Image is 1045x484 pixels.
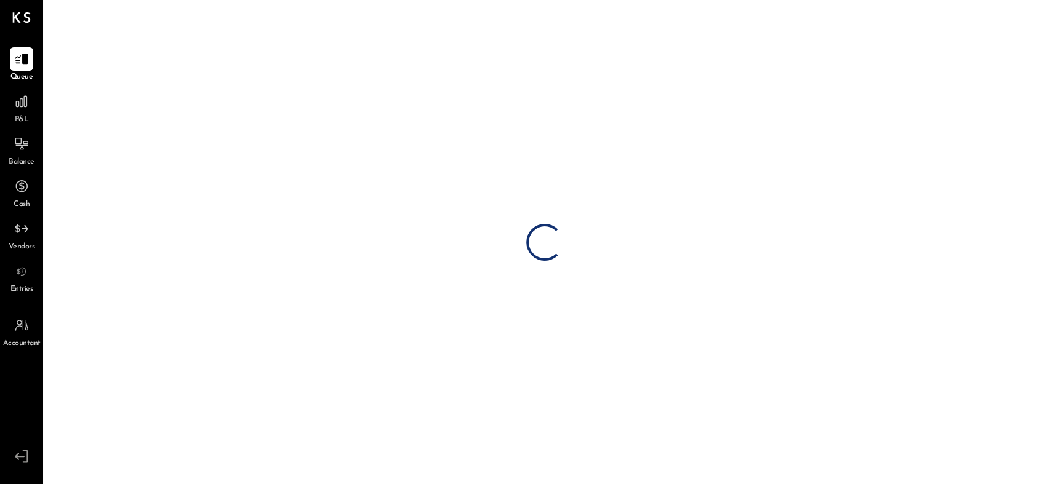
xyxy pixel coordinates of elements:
[1,217,42,253] a: Vendors
[10,72,33,83] span: Queue
[14,199,30,210] span: Cash
[15,114,29,125] span: P&L
[1,175,42,210] a: Cash
[1,314,42,349] a: Accountant
[9,157,34,168] span: Balance
[1,132,42,168] a: Balance
[3,338,41,349] span: Accountant
[10,284,33,295] span: Entries
[9,242,35,253] span: Vendors
[1,47,42,83] a: Queue
[1,90,42,125] a: P&L
[1,260,42,295] a: Entries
